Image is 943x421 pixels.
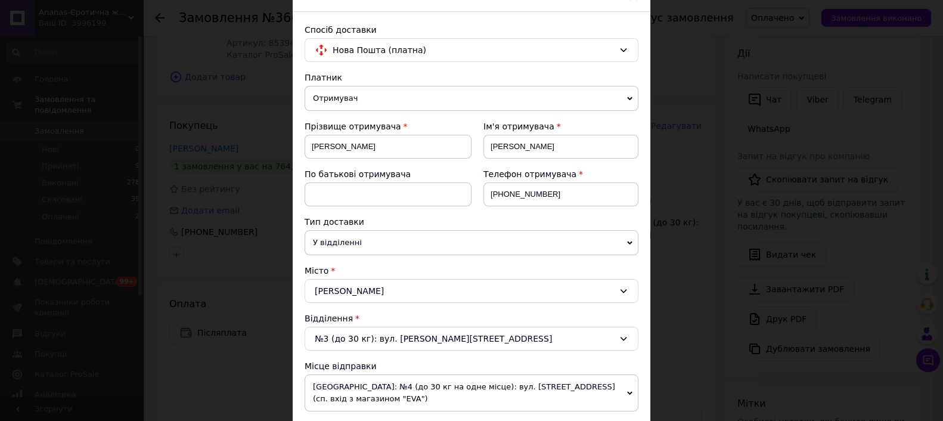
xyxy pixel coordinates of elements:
[305,86,638,111] span: Отримувач
[305,265,638,277] div: Місто
[305,312,638,324] div: Відділення
[483,169,576,179] span: Телефон отримувача
[305,24,638,36] div: Спосіб доставки
[305,361,377,371] span: Місце відправки
[305,73,342,82] span: Платник
[483,122,554,131] span: Ім'я отримувача
[305,169,411,179] span: По батькові отримувача
[305,374,638,411] span: [GEOGRAPHIC_DATA]: №4 (до 30 кг на одне місце): вул. [STREET_ADDRESS] (сп. вхід з магазином "EVA")
[305,230,638,255] span: У відділенні
[305,279,638,303] div: [PERSON_NAME]
[305,122,401,131] span: Прізвище отримувача
[305,327,638,351] div: №3 (до 30 кг): вул. [PERSON_NAME][STREET_ADDRESS]
[305,217,364,227] span: Тип доставки
[483,182,638,206] input: +380
[333,44,614,57] span: Нова Пошта (платна)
